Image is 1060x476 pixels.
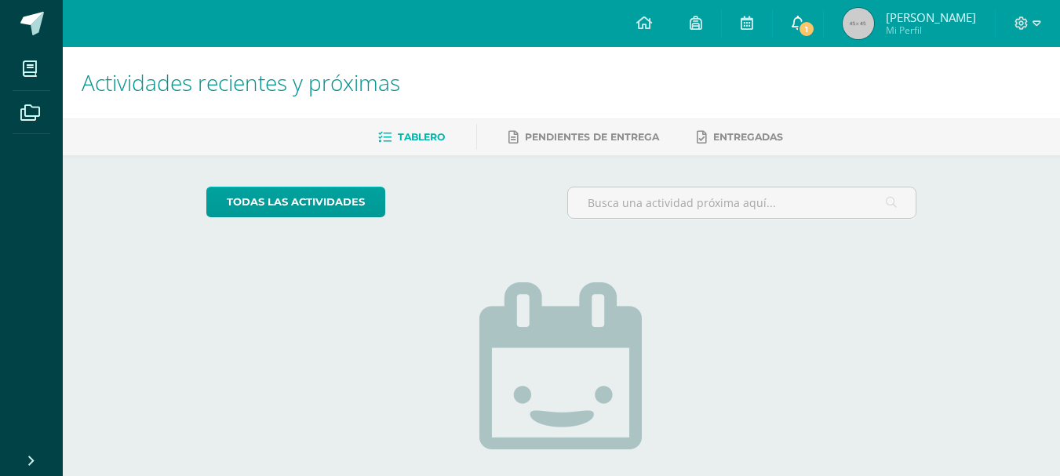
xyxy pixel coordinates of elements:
[398,131,445,143] span: Tablero
[697,125,783,150] a: Entregadas
[886,9,976,25] span: [PERSON_NAME]
[713,131,783,143] span: Entregadas
[843,8,874,39] img: 45x45
[525,131,659,143] span: Pendientes de entrega
[886,24,976,37] span: Mi Perfil
[82,67,400,97] span: Actividades recientes y próximas
[798,20,815,38] span: 1
[508,125,659,150] a: Pendientes de entrega
[378,125,445,150] a: Tablero
[568,187,916,218] input: Busca una actividad próxima aquí...
[206,187,385,217] a: todas las Actividades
